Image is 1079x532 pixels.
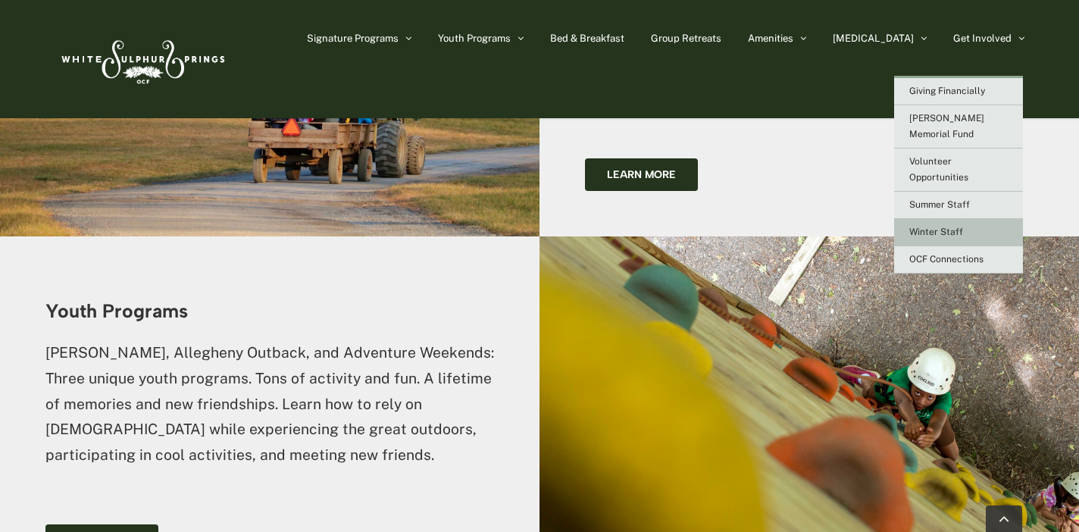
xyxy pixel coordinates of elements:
[894,149,1023,192] a: Volunteer Opportunities
[438,33,511,43] span: Youth Programs
[607,168,676,181] span: Learn more
[55,23,229,95] img: White Sulphur Springs Logo
[909,227,963,237] span: Winter Staff
[909,86,985,96] span: Giving Financially
[909,254,984,264] span: OCF Connections
[894,246,1023,274] a: OCF Connections
[833,33,914,43] span: [MEDICAL_DATA]
[748,33,793,43] span: Amenities
[953,33,1012,43] span: Get Involved
[894,105,1023,149] a: [PERSON_NAME] Memorial Fund
[45,340,494,468] p: [PERSON_NAME], Allegheny Outback, and Adventure Weekends: Three unique youth programs. Tons of ac...
[550,33,624,43] span: Bed & Breakfast
[909,199,970,210] span: Summer Staff
[45,301,494,321] h3: Youth Programs
[894,78,1023,105] a: Giving Financially
[651,33,721,43] span: Group Retreats
[585,158,698,191] a: Learn more
[894,219,1023,246] a: Winter Staff
[307,33,399,43] span: Signature Programs
[909,156,968,183] span: Volunteer Opportunities
[909,113,984,139] span: [PERSON_NAME] Memorial Fund
[894,192,1023,219] a: Summer Staff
